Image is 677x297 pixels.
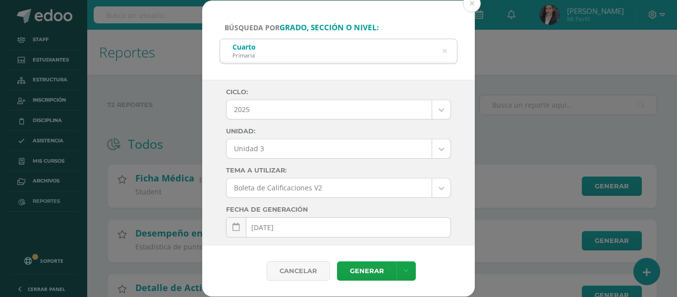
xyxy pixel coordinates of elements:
a: Boleta de Calificaciones V2 [226,178,451,197]
div: Primaria [232,52,256,59]
a: Generar [337,261,396,281]
a: Unidad 3 [226,139,451,158]
label: Fecha de generación [226,206,451,213]
input: Fecha de generación [226,218,451,237]
a: 2025 [226,100,451,119]
label: Unidad: [226,127,451,135]
span: 2025 [234,100,424,119]
span: Boleta de Calificaciones V2 [234,178,424,197]
label: Tema a Utilizar: [226,167,451,174]
span: Búsqueda por [225,23,379,32]
input: ej. Primero primaria, etc. [220,39,457,63]
div: Cancelar [267,261,330,281]
span: Unidad 3 [234,139,424,158]
strong: grado, sección o nivel: [280,22,379,33]
label: Ciclo: [226,88,451,96]
div: Cuarto [232,42,256,52]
